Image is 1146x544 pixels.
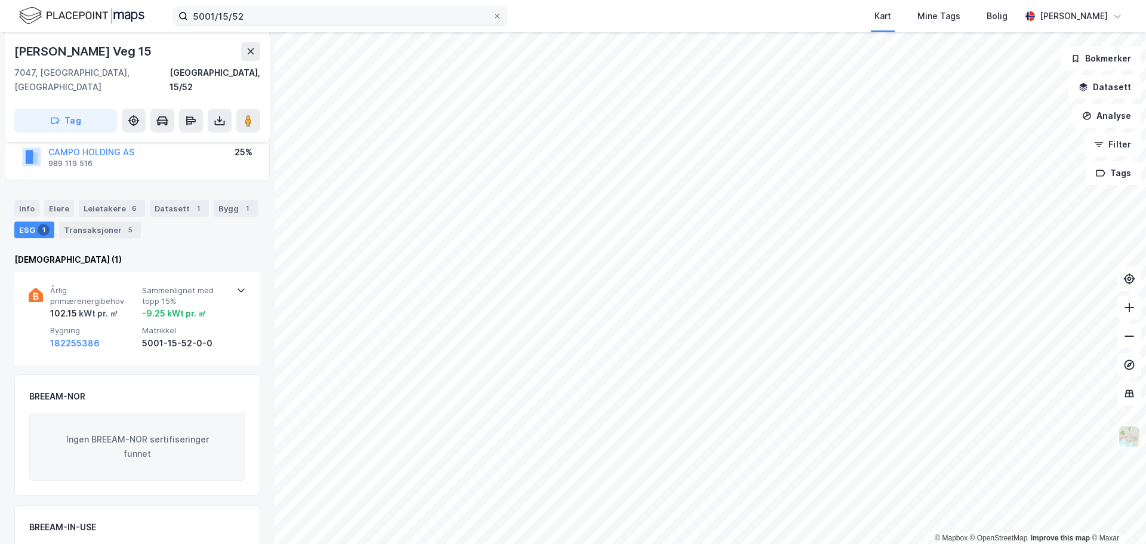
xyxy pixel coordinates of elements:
button: Tags [1086,161,1141,185]
div: Mine Tags [917,9,960,23]
iframe: Chat Widget [1086,487,1146,544]
div: 1 [241,202,253,214]
div: 1 [38,224,50,236]
span: Årlig primærenergibehov [50,285,137,306]
div: Datasett [150,200,209,217]
button: Filter [1084,133,1141,156]
span: Sammenlignet med topp 15% [142,285,229,306]
div: 6 [128,202,140,214]
div: ESG [14,222,54,238]
button: Tag [14,109,117,133]
img: Z [1118,425,1141,448]
div: Kontrollprogram for chat [1086,487,1146,544]
div: Ingen BREEAM-NOR sertifiseringer funnet [29,413,245,481]
div: Leietakere [79,200,145,217]
span: Bygning [50,325,137,336]
div: BREEAM-IN-USE [29,520,96,534]
div: [PERSON_NAME] [1040,9,1108,23]
div: Bygg [214,200,258,217]
div: 5 [124,224,136,236]
button: Bokmerker [1061,47,1141,70]
div: 25% [235,145,252,159]
a: Improve this map [1031,534,1090,542]
div: 5001-15-52-0-0 [142,336,229,351]
div: Eiere [44,200,74,217]
div: Transaksjoner [59,222,141,238]
div: Info [14,200,39,217]
div: 989 119 516 [48,159,93,168]
div: 7047, [GEOGRAPHIC_DATA], [GEOGRAPHIC_DATA] [14,66,170,94]
span: Matrikkel [142,325,229,336]
div: BREEAM-NOR [29,389,85,404]
input: Søk på adresse, matrikkel, gårdeiere, leietakere eller personer [188,7,492,25]
img: logo.f888ab2527a4732fd821a326f86c7f29.svg [19,5,144,26]
div: kWt pr. ㎡ [77,306,118,321]
div: [DEMOGRAPHIC_DATA] (1) [14,253,260,267]
div: 102.15 [50,306,118,321]
button: 182255386 [50,336,100,351]
a: Mapbox [935,534,968,542]
button: Datasett [1068,75,1141,99]
div: Kart [874,9,891,23]
a: OpenStreetMap [970,534,1028,542]
div: -9.25 kWt pr. ㎡ [142,306,207,321]
div: [PERSON_NAME] Veg 15 [14,42,154,61]
button: Analyse [1072,104,1141,128]
div: Bolig [987,9,1008,23]
div: 1 [192,202,204,214]
div: [GEOGRAPHIC_DATA], 15/52 [170,66,260,94]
